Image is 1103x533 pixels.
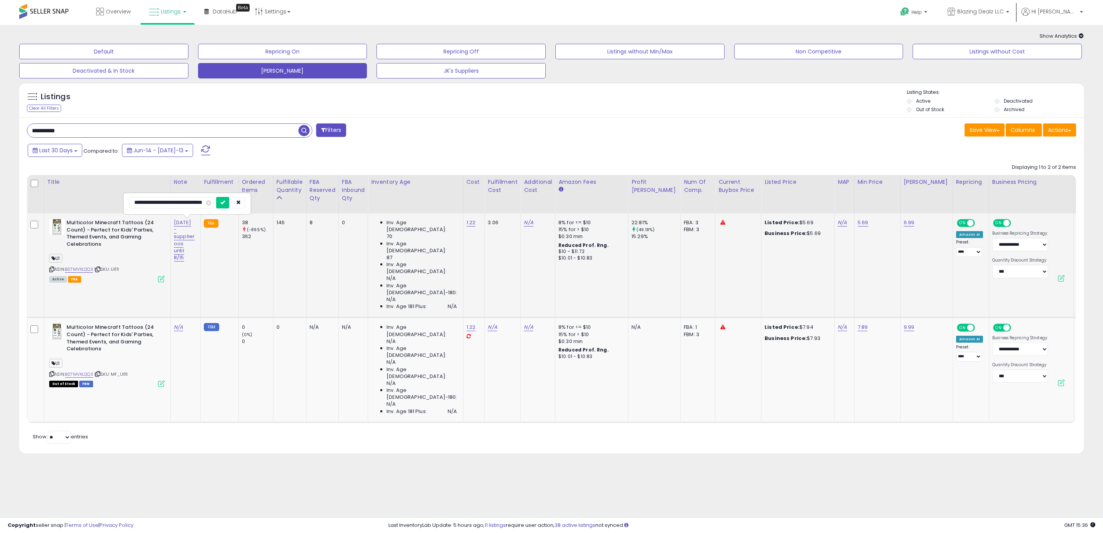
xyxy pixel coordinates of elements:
b: Reduced Prof. Rng. [558,242,609,248]
div: Inventory Age [371,178,460,186]
div: FBA Reserved Qty [310,178,335,202]
div: FBM: 3 [684,331,709,338]
div: 22.81% [631,219,680,226]
label: Active [916,98,930,104]
div: ASIN: [49,324,165,386]
button: Last 30 Days [28,144,82,157]
span: N/A [387,296,396,303]
button: Jun-14 - [DATE]-13 [122,144,193,157]
div: FBM: 3 [684,226,709,233]
span: ON [958,220,967,227]
span: Listings [161,8,181,15]
div: $5.69 [765,230,828,237]
div: FBA: 3 [684,219,709,226]
button: Columns [1006,123,1042,137]
span: Inv. Age 181 Plus: [387,408,427,415]
div: $10.01 - $10.83 [558,255,622,262]
div: $7.94 [765,324,828,331]
span: OFF [1010,220,1022,227]
span: Help [911,9,922,15]
span: N/A [387,401,396,408]
span: N/A [448,408,457,415]
p: Listing States: [907,89,1084,96]
a: 6.99 [904,219,915,227]
div: [PERSON_NAME] [904,178,950,186]
div: 15% for > $10 [558,331,622,338]
div: MAP [838,178,851,186]
label: Quantity Discount Strategy: [992,258,1048,263]
label: Deactivated [1004,98,1033,104]
div: $7.93 [765,335,828,342]
span: Inv. Age [DEMOGRAPHIC_DATA]-180: [387,282,457,296]
div: $0.30 min [558,338,622,345]
img: 51qW0Ep6uZS._SL40_.jpg [49,324,65,339]
div: Displaying 1 to 2 of 2 items [1012,164,1076,171]
small: FBA [204,219,218,228]
button: Repricing Off [377,44,546,59]
a: Hi [PERSON_NAME] [1021,8,1083,25]
div: FBA: 1 [684,324,709,331]
button: Listings without Min/Max [555,44,725,59]
span: FBA [68,276,81,283]
a: B07MVXLQQ3 [65,371,93,378]
div: Title [47,178,167,186]
div: N/A [342,324,362,331]
a: N/A [488,323,497,331]
div: Num of Comp. [684,178,712,194]
div: N/A [631,324,675,331]
span: 87 [387,254,392,261]
span: Columns [1011,126,1035,134]
div: 0 [342,219,362,226]
div: Clear All Filters [27,105,61,112]
div: 0 [242,324,273,331]
div: Current Buybox Price [718,178,758,194]
span: Inv. Age [DEMOGRAPHIC_DATA]: [387,345,457,359]
div: 8 [310,219,333,226]
span: N/A [448,303,457,310]
button: Repricing On [198,44,367,59]
div: 0 [242,338,273,345]
div: $0.30 min [558,233,622,240]
button: JK's Suppliers [377,63,546,78]
a: 1.22 [467,219,476,227]
a: B07MVXLQQ3 [65,266,93,273]
div: Amazon AI [956,336,983,343]
div: Preset: [956,240,983,257]
div: Note [174,178,197,186]
div: 38 [242,219,273,226]
div: Cost [467,178,482,186]
div: ASIN: [49,219,165,281]
span: ON [994,220,1003,227]
span: All listings that are currently out of stock and unavailable for purchase on Amazon [49,381,78,387]
span: N/A [387,338,396,345]
div: $10.01 - $10.83 [558,353,622,360]
div: N/A [310,324,333,331]
span: DataHub [213,8,237,15]
div: Tooltip anchor [236,4,250,12]
a: 1.22 [467,323,476,331]
small: (-89.5%) [247,227,266,233]
span: N/A [387,359,396,366]
label: Business Repricing Strategy: [992,231,1048,236]
button: Listings without Cost [913,44,1082,59]
div: Repricing [956,178,986,186]
span: Last 30 Days [39,147,73,154]
div: Listed Price [765,178,831,186]
button: Actions [1043,123,1076,137]
div: $5.69 [765,219,828,226]
button: Filters [316,123,346,137]
small: Amazon Fees. [558,186,563,193]
small: (49.18%) [636,227,655,233]
div: Fulfillment Cost [488,178,517,194]
a: 5.69 [858,219,868,227]
small: FBM [204,323,219,331]
span: OFF [1010,325,1022,331]
div: Fulfillable Quantity [277,178,303,194]
div: 8% for <= $10 [558,219,622,226]
label: Archived [1004,106,1025,113]
h5: Listings [41,92,70,102]
span: UI [49,254,62,263]
a: Help [894,1,935,25]
div: 146 [277,219,300,226]
div: 15.29% [631,233,680,240]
